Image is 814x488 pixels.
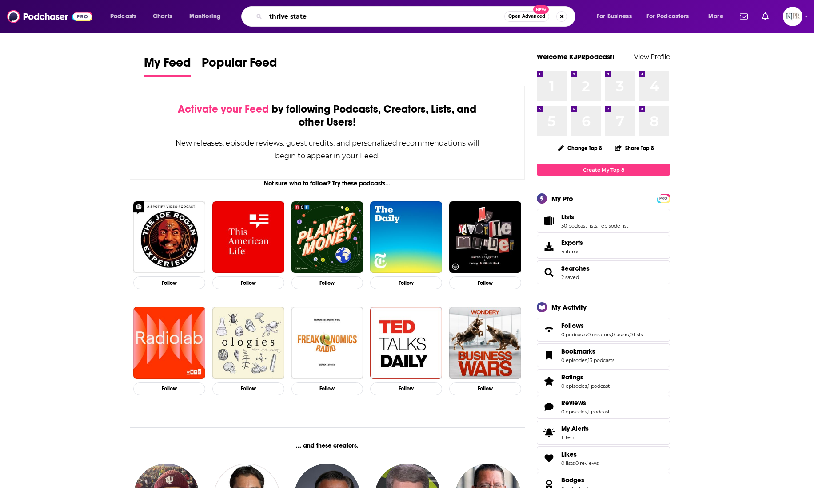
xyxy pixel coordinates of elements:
[587,357,588,363] span: ,
[183,9,232,24] button: open menu
[708,10,723,23] span: More
[533,5,549,14] span: New
[540,323,558,336] a: Follows
[561,373,610,381] a: Ratings
[630,331,643,338] a: 0 lists
[783,7,802,26] span: Logged in as KJPRpodcast
[291,307,363,379] img: Freakonomics Radio
[575,460,599,466] a: 0 reviews
[291,201,363,273] img: Planet Money
[110,10,136,23] span: Podcasts
[597,10,632,23] span: For Business
[178,102,269,116] span: Activate your Feed
[537,318,670,342] span: Follows
[133,201,205,273] img: The Joe Rogan Experience
[370,201,442,273] img: The Daily
[540,452,558,464] a: Likes
[212,307,284,379] img: Ologies with Alie Ward
[588,383,610,389] a: 1 podcast
[561,434,589,441] span: 1 item
[612,331,629,338] a: 0 users
[508,14,545,19] span: Open Advanced
[561,322,643,330] a: Follows
[561,322,584,330] span: Follows
[449,276,521,289] button: Follow
[629,331,630,338] span: ,
[561,213,574,221] span: Lists
[133,276,205,289] button: Follow
[587,331,587,338] span: ,
[561,460,575,466] a: 0 lists
[783,7,802,26] img: User Profile
[561,409,587,415] a: 0 episodes
[641,9,702,24] button: open menu
[658,195,669,201] a: PRO
[561,383,587,389] a: 0 episodes
[551,303,587,311] div: My Activity
[266,9,504,24] input: Search podcasts, credits, & more...
[7,8,92,25] img: Podchaser - Follow, Share and Rate Podcasts
[597,223,598,229] span: ,
[783,7,802,26] button: Show profile menu
[702,9,734,24] button: open menu
[561,399,586,407] span: Reviews
[144,55,191,75] span: My Feed
[189,10,221,23] span: Monitoring
[588,357,614,363] a: 13 podcasts
[104,9,148,24] button: open menu
[561,425,589,433] span: My Alerts
[561,476,584,484] span: Badges
[537,209,670,233] span: Lists
[646,10,689,23] span: For Podcasters
[133,382,205,395] button: Follow
[175,137,480,162] div: New releases, episode reviews, guest credits, and personalized recommendations will begin to appe...
[614,139,654,157] button: Share Top 8
[130,442,525,449] div: ... and these creators.
[540,266,558,279] a: Searches
[561,264,590,272] span: Searches
[561,399,610,407] a: Reviews
[561,450,599,458] a: Likes
[540,349,558,362] a: Bookmarks
[370,307,442,379] img: TED Talks Daily
[561,213,628,221] a: Lists
[575,460,575,466] span: ,
[587,383,588,389] span: ,
[449,201,521,273] img: My Favorite Murder with Karen Kilgariff and Georgia Hardstark
[540,426,558,439] span: My Alerts
[591,9,643,24] button: open menu
[212,382,284,395] button: Follow
[552,142,607,153] button: Change Top 8
[370,382,442,395] button: Follow
[291,382,363,395] button: Follow
[561,331,587,338] a: 0 podcasts
[561,450,577,458] span: Likes
[537,260,670,284] span: Searches
[202,55,277,75] span: Popular Feed
[537,369,670,393] span: Ratings
[587,331,611,338] a: 0 creators
[147,9,177,24] a: Charts
[212,201,284,273] img: This American Life
[449,307,521,379] img: Business Wars
[133,307,205,379] img: Radiolab
[202,55,277,77] a: Popular Feed
[561,223,597,229] a: 30 podcast lists
[370,276,442,289] button: Follow
[598,223,628,229] a: 1 episode list
[449,382,521,395] button: Follow
[561,357,587,363] a: 0 episodes
[561,239,583,247] span: Exports
[561,476,588,484] a: Badges
[758,9,772,24] a: Show notifications dropdown
[537,164,670,176] a: Create My Top 8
